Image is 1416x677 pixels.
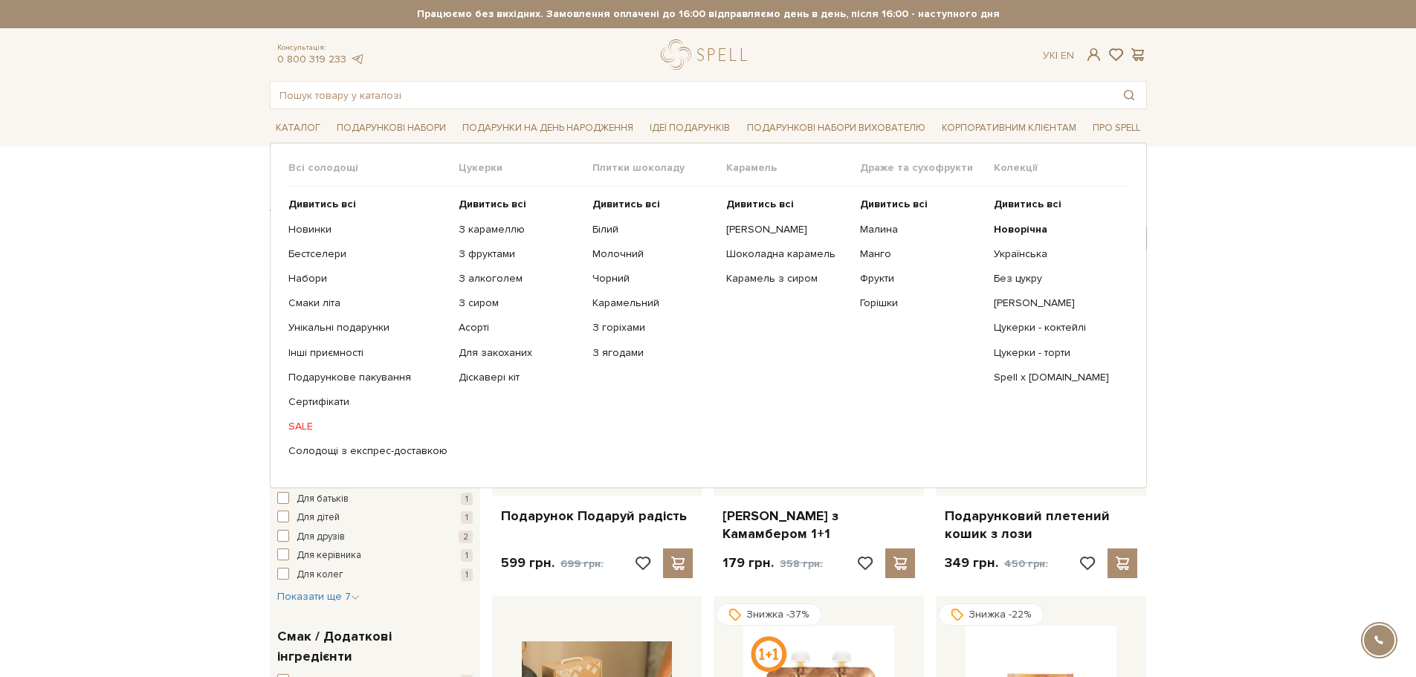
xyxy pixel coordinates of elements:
a: En [1061,49,1074,62]
a: [PERSON_NAME] [726,223,849,236]
b: Дивитись всі [459,198,526,210]
span: 1 [461,511,473,524]
a: telegram [350,53,365,65]
a: 0 800 319 233 [277,53,346,65]
b: Дивитись всі [288,198,356,210]
a: Українська [994,247,1116,261]
a: Карамель з сиром [726,272,849,285]
p: 349 грн. [945,554,1048,572]
span: Карамель [726,161,860,175]
a: З карамеллю [459,223,581,236]
span: Для батьків [297,492,349,507]
a: Цукерки - торти [994,346,1116,360]
span: Драже та сухофрукти [860,161,994,175]
a: Солодощі з експрес-доставкою [288,444,447,458]
span: 2 [459,531,473,543]
b: Дивитись всі [994,198,1061,210]
a: Діскавері кіт [459,371,581,384]
b: Новорічна [994,223,1047,236]
a: Для закоханих [459,346,581,360]
a: Без цукру [994,272,1116,285]
a: Подарункові набори вихователю [741,115,931,140]
span: 1 [461,569,473,581]
a: Дивитись всі [860,198,983,211]
a: Подарункове пакування [288,371,447,384]
a: Фрукти [860,272,983,285]
div: Каталог [270,143,1147,487]
div: Знижка -22% [939,603,1044,626]
a: logo [661,39,754,70]
span: Колекції [994,161,1128,175]
a: Дивитись всі [994,198,1116,211]
a: Корпоративним клієнтам [936,115,1082,140]
div: Знижка -37% [717,603,821,626]
a: З фруктами [459,247,581,261]
button: Для батьків 1 [277,492,473,507]
a: Ідеї подарунків [644,117,736,140]
a: Карамельний [592,297,715,310]
a: Цукерки - коктейлі [994,321,1116,334]
span: Плитки шоколаду [592,161,726,175]
a: Подарункові набори [331,117,452,140]
span: 358 грн. [780,557,823,570]
a: Унікальні подарунки [288,321,447,334]
button: Для друзів 2 [277,530,473,545]
a: Сертифікати [288,395,447,409]
input: Пошук товару у каталозі [271,82,1112,108]
p: 599 грн. [501,554,604,572]
a: Дивитись всі [592,198,715,211]
span: 1 [461,549,473,562]
a: Горішки [860,297,983,310]
strong: Працюємо без вихідних. Замовлення оплачені до 16:00 відправляємо день в день, після 16:00 - насту... [270,7,1147,21]
b: Дивитись всі [592,198,660,210]
a: Spell x [DOMAIN_NAME] [994,371,1116,384]
a: Каталог [270,117,326,140]
span: 699 грн. [560,557,604,570]
a: З ягодами [592,346,715,360]
a: Дивитись всі [726,198,849,211]
a: Чорний [592,272,715,285]
a: Бестселери [288,247,447,261]
button: Показати ще 7 [277,589,360,604]
a: Набори [288,272,447,285]
a: Новорічна [994,223,1116,236]
button: Пошук товару у каталозі [1112,82,1146,108]
span: Всі солодощі [288,161,459,175]
a: З горіхами [592,321,715,334]
span: Для друзів [297,530,345,545]
span: Смак / Додаткові інгредієнти [277,626,469,667]
a: Білий [592,223,715,236]
a: Молочний [592,247,715,261]
button: Для дітей 1 [277,511,473,525]
span: Для керівника [297,548,361,563]
a: SALE [288,420,447,433]
a: [PERSON_NAME] [994,297,1116,310]
span: Для дітей [297,511,340,525]
b: Дивитись всі [726,198,794,210]
a: З алкоголем [459,272,581,285]
span: Консультація: [277,43,365,53]
a: Подарунок Подаруй радість [501,508,694,525]
a: Манго [860,247,983,261]
a: Про Spell [1087,117,1146,140]
a: Смаки літа [288,297,447,310]
div: Ук [1043,49,1074,62]
a: Подарунковий плетений кошик з лози [945,508,1137,542]
span: 1 [461,493,473,505]
b: Дивитись всі [860,198,928,210]
a: Новинки [288,223,447,236]
span: 450 грн. [1004,557,1048,570]
a: [PERSON_NAME] з Камамбером 1+1 [722,508,915,542]
a: Асорті [459,321,581,334]
p: 179 грн. [722,554,823,572]
span: | [1055,49,1058,62]
a: Дивитись всі [459,198,581,211]
a: Подарунки на День народження [456,117,639,140]
a: Інші приємності [288,346,447,360]
span: Цукерки [459,161,592,175]
span: Для колег [297,568,343,583]
span: Показати ще 7 [277,590,360,603]
a: З сиром [459,297,581,310]
a: Шоколадна карамель [726,247,849,261]
a: Малина [860,223,983,236]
